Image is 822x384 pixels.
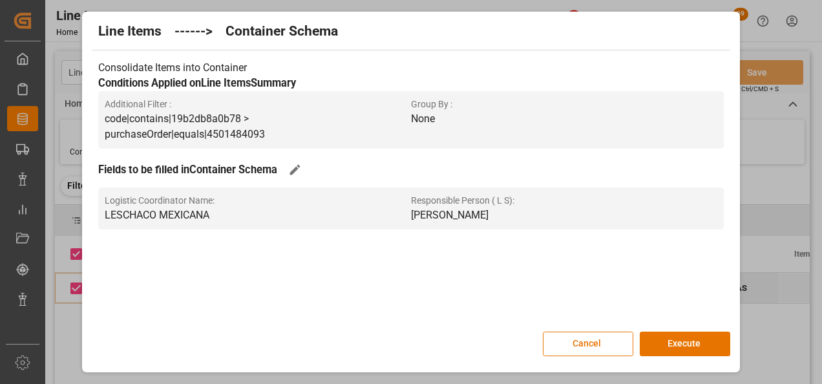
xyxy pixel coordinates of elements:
h3: Fields to be filled in Container Schema [98,162,277,178]
span: Logistic Coordinator Name : [105,194,411,208]
p: code|contains|19b2db8a0b78 > purchaseOrder|equals|4501484093 [105,111,411,142]
span: Additional Filter : [105,98,411,111]
button: Cancel [543,332,633,356]
h2: Line Items [98,21,162,42]
p: LESCHACO MEXICANA [105,208,411,223]
p: [PERSON_NAME] [411,208,717,223]
span: Group By : [411,98,717,111]
p: Consolidate Items into Container [98,60,724,76]
h2: Container Schema [226,21,338,42]
p: None [411,111,717,127]
h2: ------> [174,21,213,42]
button: Execute [640,332,730,356]
span: Responsible Person ( L S) : [411,194,717,208]
h3: Conditions Applied on Line Items Summary [98,76,724,92]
